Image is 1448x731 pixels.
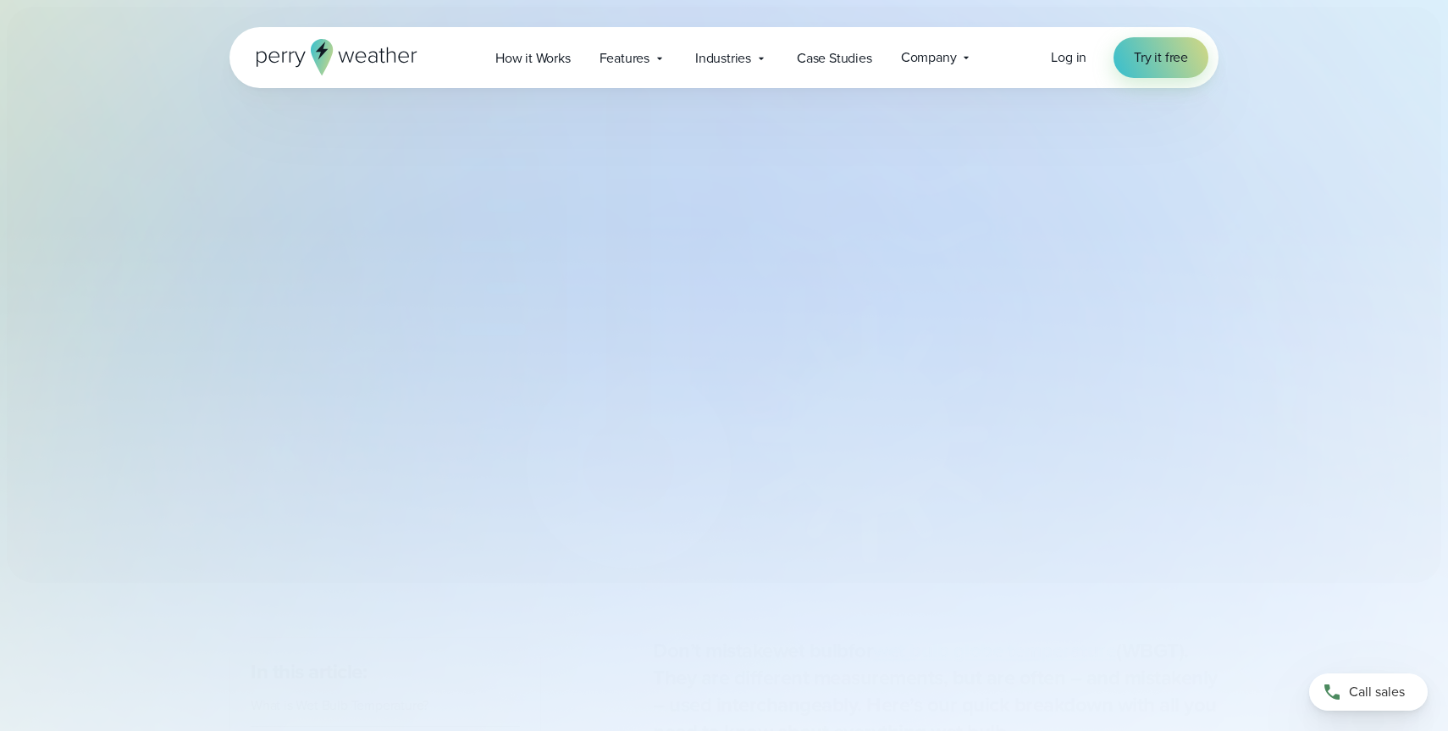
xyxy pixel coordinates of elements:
[1349,682,1405,702] span: Call sales
[1114,37,1208,78] a: Try it free
[481,41,585,75] a: How it Works
[600,48,649,69] span: Features
[797,48,872,69] span: Case Studies
[495,48,571,69] span: How it Works
[1309,673,1428,711] a: Call sales
[695,48,751,69] span: Industries
[782,41,887,75] a: Case Studies
[1051,47,1086,68] a: Log in
[901,47,957,68] span: Company
[1134,47,1188,68] span: Try it free
[1051,47,1086,67] span: Log in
